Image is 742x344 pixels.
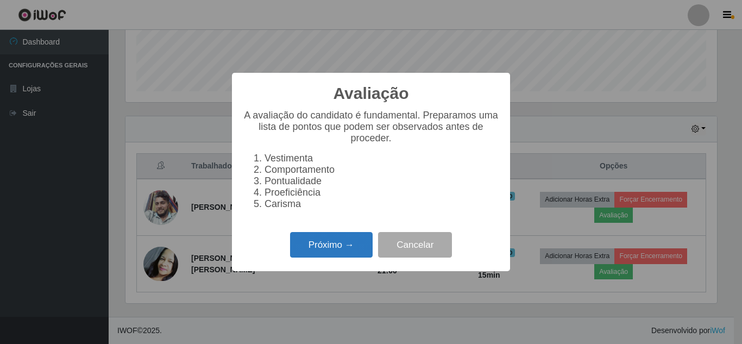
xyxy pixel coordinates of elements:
[265,153,499,164] li: Vestimenta
[265,176,499,187] li: Pontualidade
[265,187,499,198] li: Proeficiência
[243,110,499,144] p: A avaliação do candidato é fundamental. Preparamos uma lista de pontos que podem ser observados a...
[378,232,452,258] button: Cancelar
[290,232,373,258] button: Próximo →
[334,84,409,103] h2: Avaliação
[265,164,499,176] li: Comportamento
[265,198,499,210] li: Carisma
